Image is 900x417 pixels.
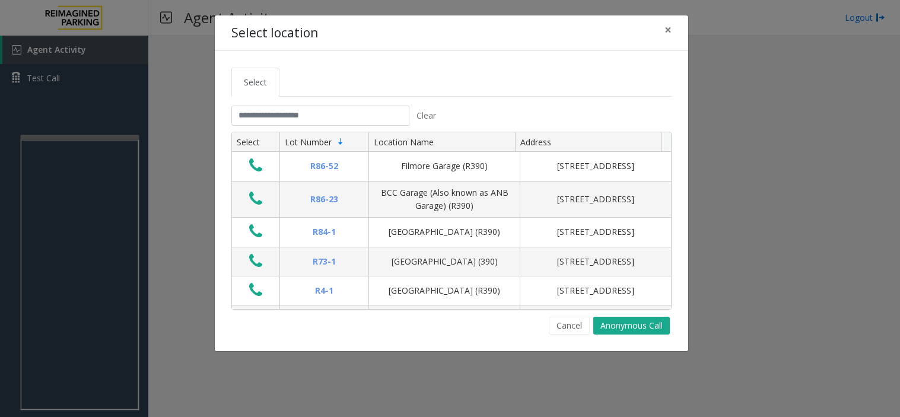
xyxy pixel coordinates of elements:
[231,68,672,97] ul: Tabs
[287,160,361,173] div: R86-52
[549,317,590,335] button: Cancel
[664,21,672,38] span: ×
[527,160,664,173] div: [STREET_ADDRESS]
[656,15,680,44] button: Close
[593,317,670,335] button: Anonymous Call
[520,136,551,148] span: Address
[527,284,664,297] div: [STREET_ADDRESS]
[376,255,513,268] div: [GEOGRAPHIC_DATA] (390)
[287,284,361,297] div: R4-1
[374,136,434,148] span: Location Name
[287,225,361,238] div: R84-1
[409,106,443,126] button: Clear
[244,77,267,88] span: Select
[527,193,664,206] div: [STREET_ADDRESS]
[287,255,361,268] div: R73-1
[231,24,318,43] h4: Select location
[527,255,664,268] div: [STREET_ADDRESS]
[232,132,279,152] th: Select
[376,186,513,213] div: BCC Garage (Also known as ANB Garage) (R390)
[285,136,332,148] span: Lot Number
[287,193,361,206] div: R86-23
[336,137,345,147] span: Sortable
[376,160,513,173] div: Filmore Garage (R390)
[376,225,513,238] div: [GEOGRAPHIC_DATA] (R390)
[232,132,671,309] div: Data table
[527,225,664,238] div: [STREET_ADDRESS]
[376,284,513,297] div: [GEOGRAPHIC_DATA] (R390)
